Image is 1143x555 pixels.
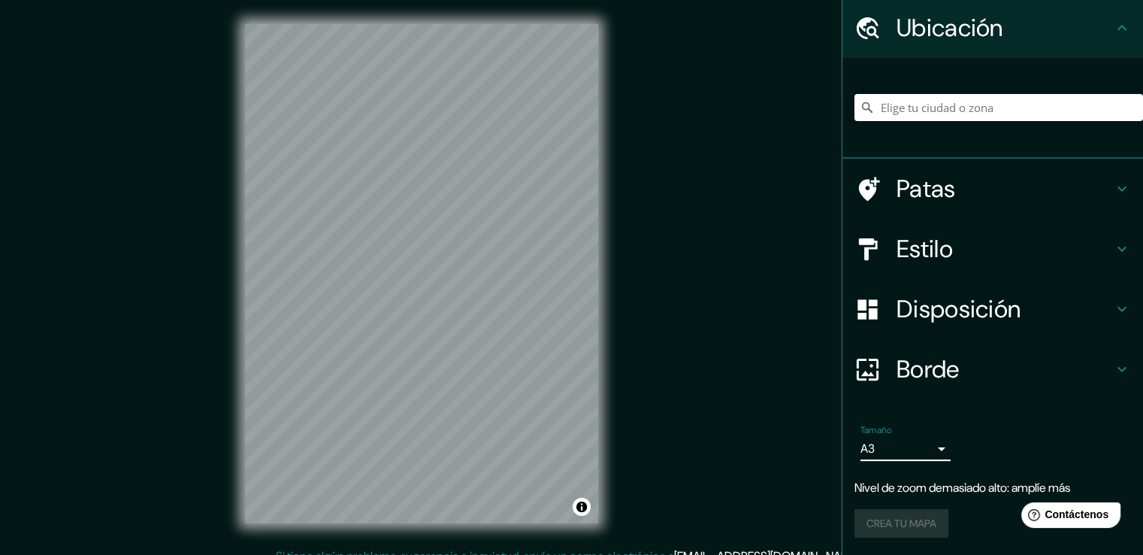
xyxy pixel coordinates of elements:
[897,12,1003,44] font: Ubicación
[897,293,1021,325] font: Disposición
[897,353,960,385] font: Borde
[854,480,1070,496] font: Nivel de zoom demasiado alto: amplíe más
[842,159,1143,219] div: Patas
[842,339,1143,399] div: Borde
[897,233,953,265] font: Estilo
[860,424,891,436] font: Tamaño
[1009,496,1126,538] iframe: Lanzador de widgets de ayuda
[842,219,1143,279] div: Estilo
[854,94,1143,121] input: Elige tu ciudad o zona
[245,24,598,523] canvas: Mapa
[573,498,591,516] button: Activar o desactivar atribución
[860,441,875,456] font: A3
[860,437,951,461] div: A3
[842,279,1143,339] div: Disposición
[897,173,956,205] font: Patas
